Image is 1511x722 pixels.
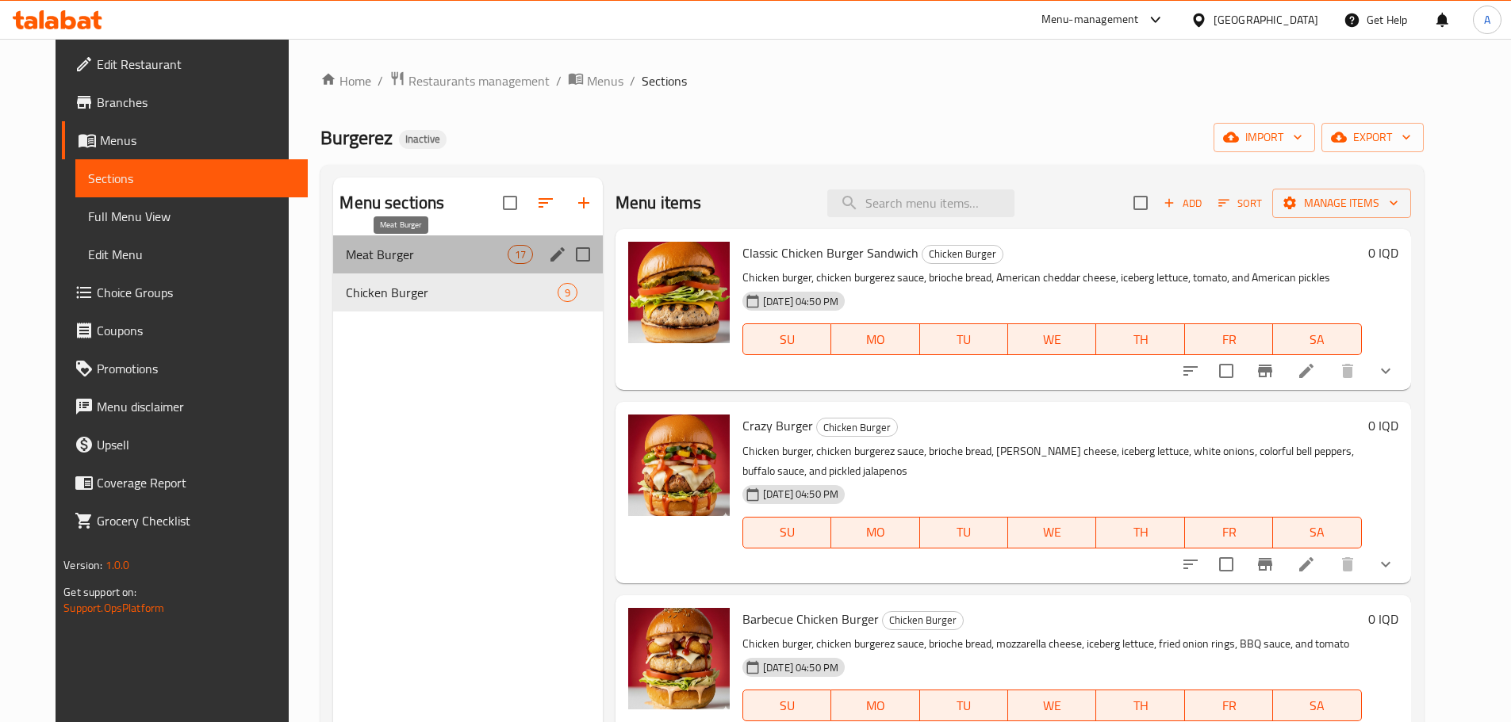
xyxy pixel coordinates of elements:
[1008,690,1096,721] button: WE
[1273,323,1361,355] button: SA
[1279,328,1355,351] span: SA
[62,388,308,426] a: Menu disclaimer
[333,273,603,311] div: Chicken Burger9
[920,690,1008,721] button: TU
[628,608,730,709] img: Barbecue Chicken Burger
[642,71,687,90] span: Sections
[1246,352,1284,390] button: Branch-specific-item
[97,473,295,492] span: Coverage Report
[558,283,577,302] div: items
[922,245,1003,263] span: Chicken Burger
[1368,608,1398,630] h6: 0 IQD
[1172,352,1210,390] button: sort-choices
[75,197,308,235] a: Full Menu View
[1191,694,1267,717] span: FR
[750,328,825,351] span: SU
[527,184,565,222] span: Sort sections
[742,607,879,631] span: Barbecue Chicken Burger
[1226,128,1302,147] span: import
[88,207,295,226] span: Full Menu View
[1210,354,1243,388] span: Select to update
[1273,517,1361,548] button: SA
[838,694,913,717] span: MO
[757,294,845,309] span: [DATE] 04:50 PM
[62,350,308,388] a: Promotions
[1191,328,1267,351] span: FR
[320,120,393,155] span: Burgerez
[97,55,295,74] span: Edit Restaurant
[320,71,371,90] a: Home
[742,517,831,548] button: SU
[1185,517,1273,548] button: FR
[378,71,383,90] li: /
[1096,517,1184,548] button: TH
[1297,555,1316,574] a: Edit menu item
[1191,521,1267,544] span: FR
[63,555,102,575] span: Version:
[742,414,813,437] span: Crazy Burger
[1103,521,1178,544] span: TH
[1367,545,1405,583] button: show more
[926,521,1002,544] span: TU
[546,243,570,266] button: edit
[1218,194,1262,212] span: Sort
[831,690,919,721] button: MO
[1273,690,1361,721] button: SA
[568,71,623,91] a: Menus
[926,328,1002,351] span: TU
[1368,242,1398,264] h6: 0 IQD
[62,83,308,121] a: Branches
[1161,194,1204,212] span: Add
[742,441,1362,481] p: Chicken burger, chicken burgerez sauce, brioche bread, [PERSON_NAME] cheese, iceberg lettuce, whi...
[62,121,308,159] a: Menus
[1279,521,1355,544] span: SA
[63,598,164,618] a: Support.OpsPlatform
[1185,690,1273,721] button: FR
[630,71,635,90] li: /
[97,511,295,530] span: Grocery Checklist
[1272,189,1411,218] button: Manage items
[1214,123,1315,152] button: import
[1103,328,1178,351] span: TH
[62,311,308,350] a: Coupons
[742,690,831,721] button: SU
[1214,191,1266,216] button: Sort
[838,328,913,351] span: MO
[1014,328,1090,351] span: WE
[493,186,527,220] span: Select all sections
[831,517,919,548] button: MO
[1014,521,1090,544] span: WE
[1172,545,1210,583] button: sort-choices
[1008,517,1096,548] button: WE
[508,247,532,262] span: 17
[628,242,730,343] img: Classic Chicken Burger Sandwich
[1279,694,1355,717] span: SA
[333,229,603,318] nav: Menu sections
[97,359,295,378] span: Promotions
[1376,555,1395,574] svg: Show Choices
[1210,548,1243,581] span: Select to update
[742,268,1362,288] p: Chicken burger, chicken burgerez sauce, brioche bread, American cheddar cheese, iceberg lettuce, ...
[63,582,136,602] span: Get support on:
[97,321,295,340] span: Coupons
[1285,193,1398,213] span: Manage items
[1014,694,1090,717] span: WE
[389,71,550,91] a: Restaurants management
[1008,323,1096,355] button: WE
[757,487,845,502] span: [DATE] 04:50 PM
[62,45,308,83] a: Edit Restaurant
[1185,323,1273,355] button: FR
[339,191,444,215] h2: Menu sections
[757,660,845,675] span: [DATE] 04:50 PM
[920,323,1008,355] button: TU
[922,245,1003,264] div: Chicken Burger
[1208,191,1272,216] span: Sort items
[508,245,533,264] div: items
[62,464,308,502] a: Coverage Report
[1329,545,1367,583] button: delete
[750,694,825,717] span: SU
[346,283,557,302] span: Chicken Burger
[1096,690,1184,721] button: TH
[1297,361,1316,380] a: Edit menu item
[88,245,295,264] span: Edit Menu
